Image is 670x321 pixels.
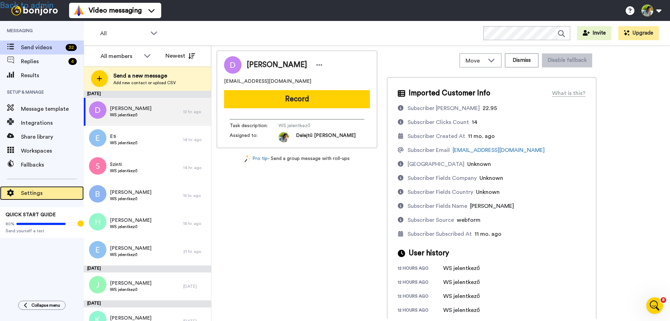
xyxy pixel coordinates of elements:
span: Unknown [467,161,491,167]
span: Task description : [230,122,278,129]
div: WS jelentkező [443,278,480,286]
span: 8 [661,297,666,303]
img: b.png [89,185,106,203]
img: e.png [89,241,106,258]
div: [DATE] [183,284,208,289]
img: Image of Dóra [224,56,241,74]
span: WS jelentkező [110,168,137,174]
div: Tooltip anchor [77,220,84,227]
img: j.png [89,276,106,293]
div: 15 hr. ago [183,193,208,198]
span: WS jelentkező [110,196,151,202]
div: [DATE] [84,91,211,98]
div: WS jelentkező [443,306,480,314]
iframe: Intercom live chat [646,297,663,314]
span: Message template [21,105,84,113]
span: [PERSON_NAME] [110,105,151,112]
span: Send videos [21,43,63,52]
img: h.png [89,213,106,231]
span: webform [457,217,481,223]
span: Integrations [21,119,84,127]
button: Disable fallback [542,53,592,67]
button: Newest [160,49,200,63]
div: [DATE] [84,300,211,307]
span: WS jelentkező [110,224,151,229]
span: User history [409,248,449,258]
span: Eti [110,133,137,140]
span: Add new contact or upload CSV [113,80,176,86]
div: All members [100,52,140,60]
span: Move [466,57,484,65]
div: 32 [66,44,77,51]
button: Collapse menu [18,301,66,310]
img: 2ffe5d90-a79d-4935-bd01-3d0db3ebf987-1749547604.jpg [278,132,289,143]
div: Subscriber Clicks Count [408,118,469,126]
div: Subscriber Created At [408,132,465,140]
img: s.png [89,157,106,175]
button: Upgrade [618,26,659,40]
span: WS jelentkező [110,252,151,257]
span: 11 mo. ago [468,133,495,139]
span: Video messaging [89,6,142,15]
span: [PERSON_NAME] [470,203,514,209]
span: [EMAIL_ADDRESS][DOMAIN_NAME] [224,78,311,85]
img: vm-color.svg [73,5,84,16]
span: [PERSON_NAME] [110,189,151,196]
span: WS jelentkező [278,122,345,129]
div: 12 hours ago [398,265,443,272]
div: 12 hr. ago [183,109,208,115]
span: Fallbacks [21,161,84,169]
span: Settings [21,189,84,197]
img: magic-wand.svg [245,155,251,162]
span: [PERSON_NAME] [247,60,307,70]
span: Send a new message [113,72,176,80]
div: Subscriber Fields Name [408,202,467,210]
span: Assigned to: [230,132,278,143]
span: 11 mo. ago [475,231,501,237]
span: WS jelentkező [110,112,151,118]
span: WS jelentkező [110,287,151,292]
div: [DATE] [84,265,211,272]
a: Pro tip [245,155,268,162]
span: Share library [21,133,84,141]
span: 80% [6,221,15,227]
span: Unknown [476,189,500,195]
div: Subscriber Subscribed At [408,230,472,238]
span: Unknown [479,175,503,181]
span: [PERSON_NAME] [110,280,151,287]
span: Imported Customer Info [409,88,490,99]
img: d.png [89,101,106,119]
button: Record [224,90,370,108]
div: What is this? [552,89,586,97]
span: Results [21,71,84,80]
a: [EMAIL_ADDRESS][DOMAIN_NAME] [453,147,545,153]
span: All [100,29,147,38]
button: Invite [577,26,611,40]
div: Subscriber Email [408,146,450,154]
div: Subscriber Fields Company [408,174,477,182]
div: - Send a group message with roll-ups [217,155,377,162]
div: Subscriber Fields Country [408,188,473,196]
div: 4 [68,58,77,65]
div: WS jelentkező [443,264,480,272]
span: 14 [472,119,477,125]
div: 14 hr. ago [183,137,208,143]
span: WS jelentkező [110,140,137,146]
div: 18 hr. ago [183,221,208,226]
div: 14 hr. ago [183,165,208,170]
span: Workspaces [21,147,84,155]
div: WS jelentkező [443,292,480,300]
div: [GEOGRAPHIC_DATA] [408,160,464,168]
div: 21 hr. ago [183,249,208,254]
div: 12 hours ago [398,279,443,286]
span: QUICK START GUIDE [6,212,56,217]
div: 12 hours ago [398,307,443,314]
span: Collapse menu [31,302,60,308]
span: [PERSON_NAME] [110,245,151,252]
div: 12 hours ago [398,293,443,300]
span: Delejtű [PERSON_NAME] [296,132,356,143]
span: Send yourself a test [6,228,78,234]
span: 22.95 [483,105,497,111]
span: [PERSON_NAME] [110,217,151,224]
span: Replies [21,57,66,66]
